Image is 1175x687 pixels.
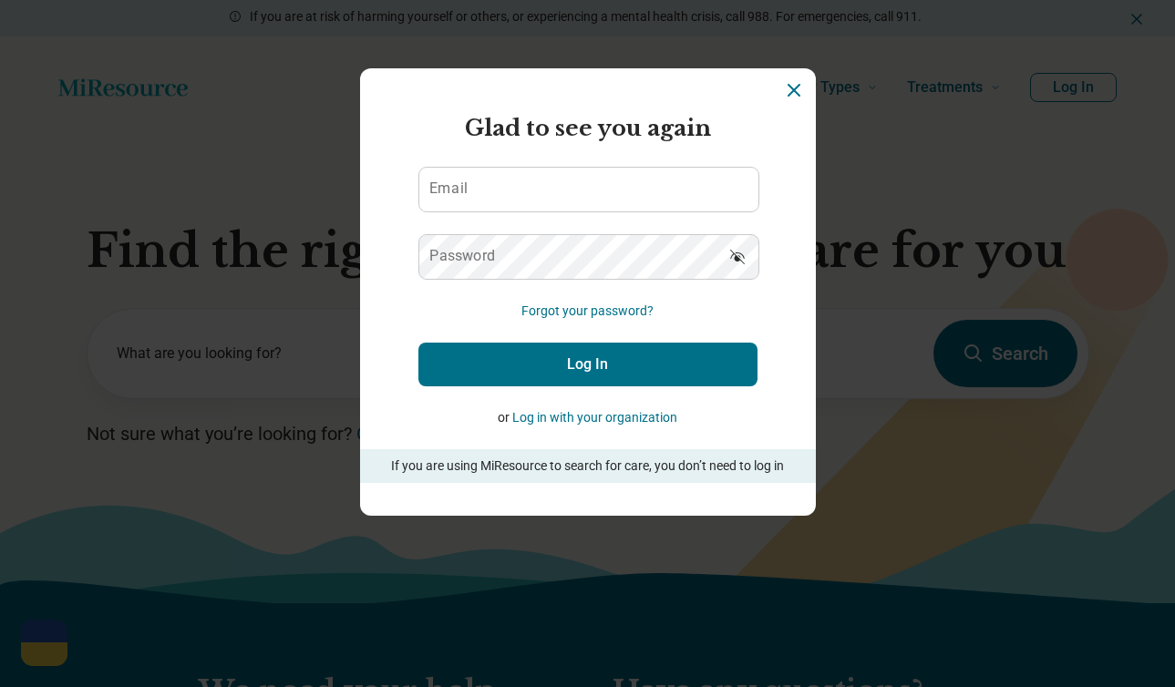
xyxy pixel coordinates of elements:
[429,249,495,263] label: Password
[717,234,758,278] button: Show password
[386,456,790,476] p: If you are using MiResource to search for care, you don’t need to log in
[783,79,805,101] button: Dismiss
[418,343,758,386] button: Log In
[418,408,758,427] p: or
[418,112,758,145] h2: Glad to see you again
[521,302,654,321] button: Forgot your password?
[360,68,816,516] section: Login Dialog
[512,408,677,427] button: Log in with your organization
[429,181,468,196] label: Email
